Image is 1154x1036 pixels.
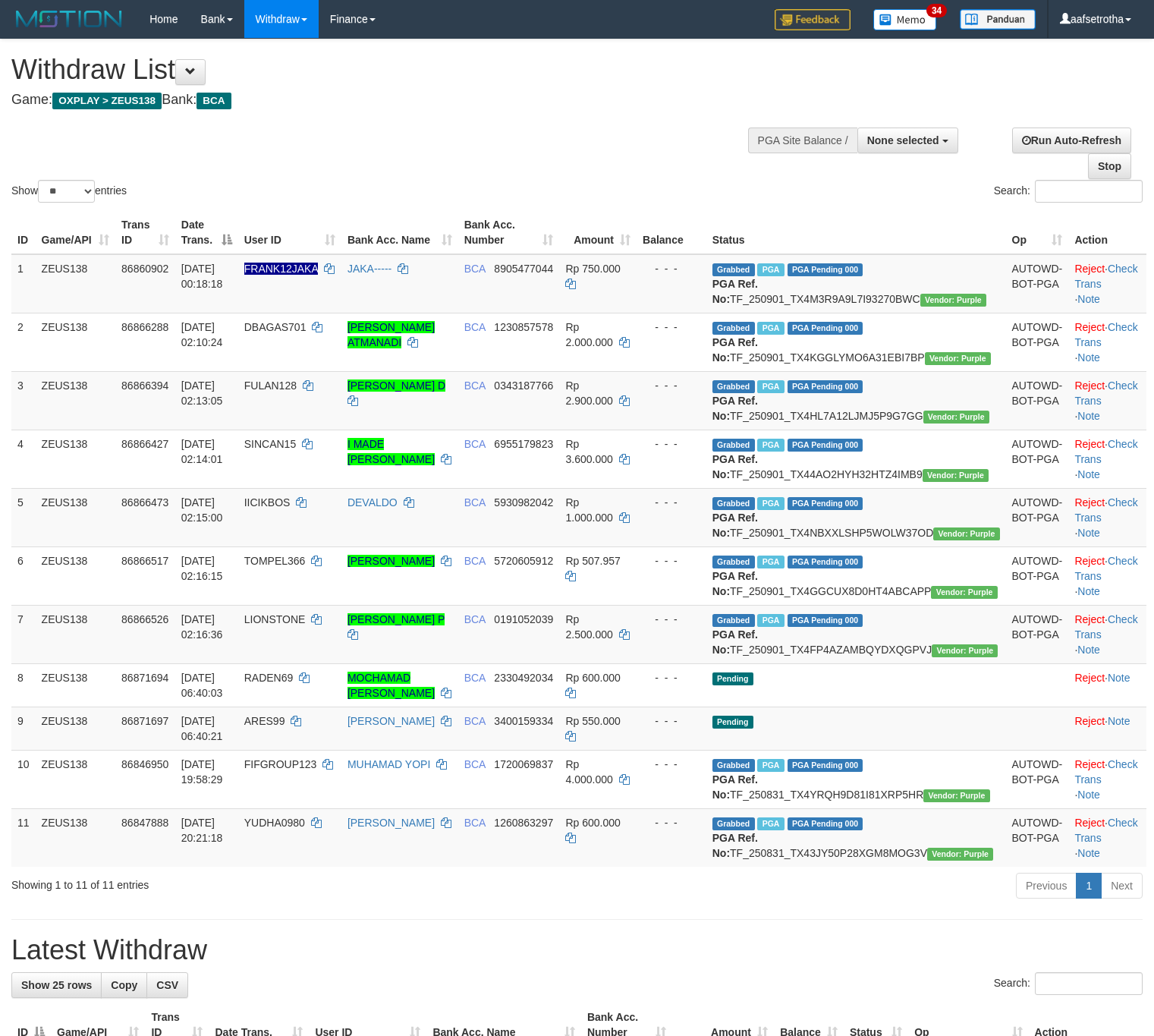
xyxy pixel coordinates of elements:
[1108,715,1130,727] a: Note
[757,322,784,335] span: Marked by aafpengsreynich
[867,134,939,146] span: None selected
[347,817,435,829] a: [PERSON_NAME]
[712,278,758,305] b: PGA Ref. No:
[788,439,863,452] span: PGA Pending
[347,672,435,699] a: MOCHAMAD [PERSON_NAME]
[244,496,291,509] span: IICIKBOS
[1074,321,1105,333] a: Reject
[1068,211,1146,254] th: Action
[11,93,754,108] h4: Game: Bank:
[637,211,706,254] th: Balance
[181,321,223,348] span: [DATE] 02:10:24
[181,715,223,742] span: [DATE] 06:40:21
[494,613,553,625] span: Copy 0191052039 to clipboard
[706,488,1006,546] td: TF_250901_TX4NBXXLSHP5WOLW37OD
[1068,371,1146,430] td: · ·
[121,379,168,392] span: 86866394
[121,555,168,567] span: 86866517
[1074,438,1137,465] a: Check Trans
[757,556,784,568] span: Marked by aafpengsreynich
[1074,715,1105,727] a: Reject
[706,605,1006,663] td: TF_250901_TX4FP4AZAMBQYDXQGPVJ
[244,758,317,770] span: FIFGROUP123
[1074,379,1137,407] a: Check Trans
[244,555,306,567] span: TOMPEL366
[181,496,223,524] span: [DATE] 02:15:00
[565,715,620,727] span: Rp 550.000
[927,848,993,861] span: Vendor URL: https://trx4.1velocity.biz
[121,817,168,829] span: 86847888
[494,715,553,727] span: Copy 3400159334 to clipboard
[1074,321,1137,348] a: Check Trans
[706,546,1006,605] td: TF_250901_TX4GGCUX8D0HT4ABCAPP
[146,972,188,998] a: CSV
[920,294,986,307] span: Vendor URL: https://trx4.1velocity.biz
[1006,488,1069,546] td: AUTOWD-BOT-PGA
[181,613,223,641] span: [DATE] 02:16:36
[1074,263,1105,275] a: Reject
[121,263,168,275] span: 86860902
[1074,672,1105,684] a: Reject
[1074,817,1105,829] a: Reject
[36,430,115,488] td: ZEUS138
[458,211,560,254] th: Bank Acc. Number: activate to sort column ascending
[494,263,553,275] span: Copy 8905477044 to clipboard
[11,371,36,430] td: 3
[706,371,1006,430] td: TF_250901_TX4HL7A12LJMJ5P9G7GG
[1074,496,1137,524] a: Check Trans
[1006,808,1069,867] td: AUTOWD-BOT-PGA
[1068,430,1146,488] td: · ·
[36,488,115,546] td: ZEUS138
[1074,379,1105,392] a: Reject
[181,555,223,582] span: [DATE] 02:16:15
[926,4,947,17] span: 34
[1006,546,1069,605] td: AUTOWD-BOT-PGA
[712,716,753,729] span: Pending
[565,438,612,465] span: Rp 3.600.000
[197,93,231,109] span: BCA
[244,321,307,333] span: DBAGAS701
[347,758,430,770] a: MUHAMAD YOPI
[494,496,553,509] span: Copy 5930982042 to clipboard
[706,313,1006,371] td: TF_250901_TX4KGGLYMO6A31EBI7BP
[244,817,305,829] span: YUDHA0980
[712,614,755,627] span: Grabbed
[565,263,620,275] span: Rp 750.000
[757,497,784,510] span: Marked by aafpengsreynich
[11,55,754,85] h1: Withdraw List
[1035,972,1143,995] input: Search:
[21,979,92,991] span: Show 25 rows
[36,707,115,750] td: ZEUS138
[712,759,755,772] span: Grabbed
[565,758,612,786] span: Rp 4.000.000
[994,972,1143,995] label: Search:
[494,438,553,450] span: Copy 6955179823 to clipboard
[1068,546,1146,605] td: · ·
[464,496,486,509] span: BCA
[121,438,168,450] span: 86866427
[643,436,700,452] div: - - -
[238,211,341,254] th: User ID: activate to sort column ascending
[11,313,36,371] td: 2
[757,759,784,772] span: Marked by aafnoeunsreypich
[121,715,168,727] span: 86871697
[36,211,115,254] th: Game/API: activate to sort column ascending
[464,263,486,275] span: BCA
[156,979,178,991] span: CSV
[565,817,620,829] span: Rp 600.000
[11,8,127,30] img: MOTION_logo.png
[464,379,486,392] span: BCA
[11,707,36,750] td: 9
[643,495,700,510] div: - - -
[559,211,637,254] th: Amount: activate to sort column ascending
[494,379,553,392] span: Copy 0343187766 to clipboard
[341,211,458,254] th: Bank Acc. Name: activate to sort column ascending
[788,614,863,627] span: PGA Pending
[788,759,863,772] span: PGA Pending
[994,180,1143,203] label: Search:
[11,430,36,488] td: 4
[347,555,435,567] a: [PERSON_NAME]
[643,320,700,335] div: - - -
[712,556,755,568] span: Grabbed
[11,750,36,808] td: 10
